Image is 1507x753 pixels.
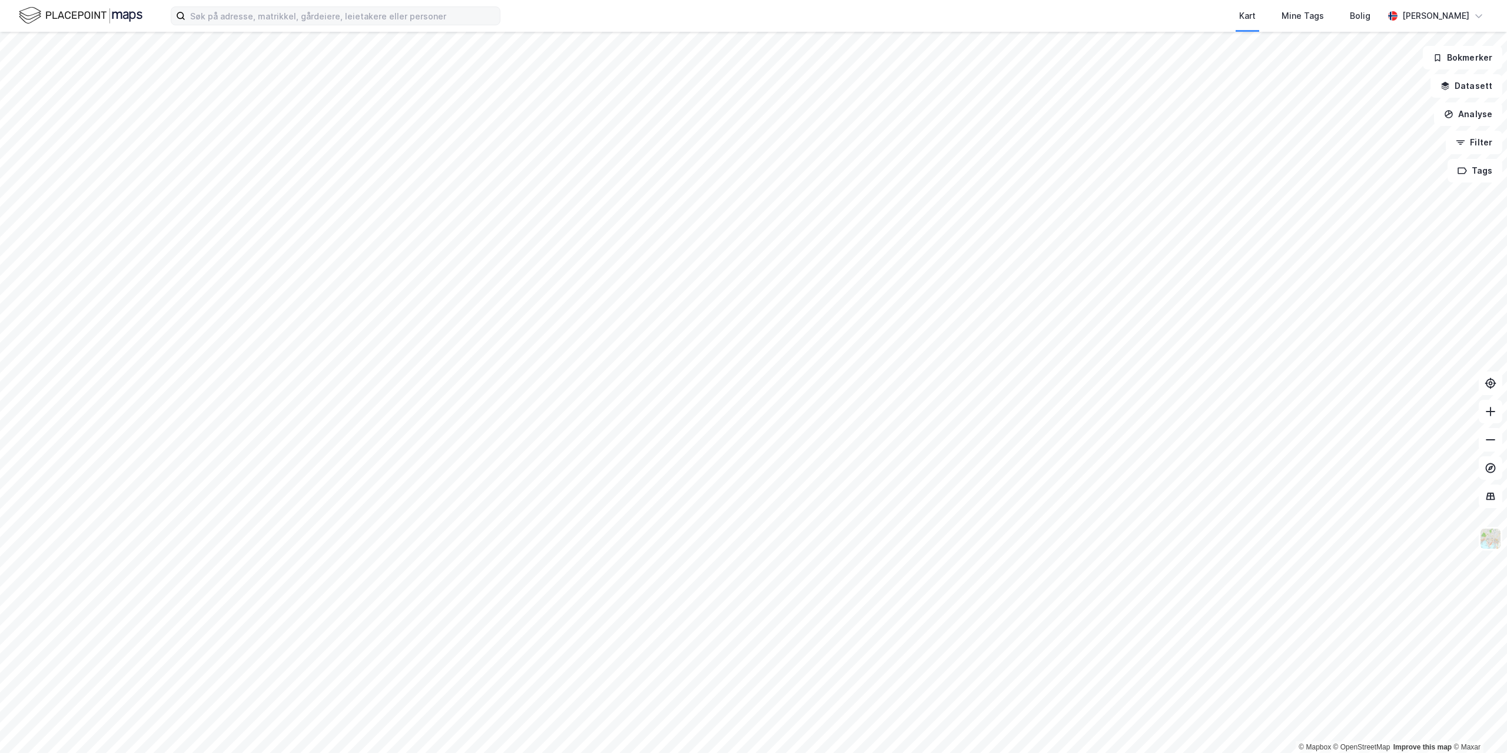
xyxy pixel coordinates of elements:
[1448,696,1507,753] div: Kontrollprogram for chat
[1350,9,1370,23] div: Bolig
[185,7,500,25] input: Søk på adresse, matrikkel, gårdeiere, leietakere eller personer
[1448,696,1507,753] iframe: Chat Widget
[1239,9,1256,23] div: Kart
[19,5,142,26] img: logo.f888ab2527a4732fd821a326f86c7f29.svg
[1282,9,1324,23] div: Mine Tags
[1402,9,1469,23] div: [PERSON_NAME]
